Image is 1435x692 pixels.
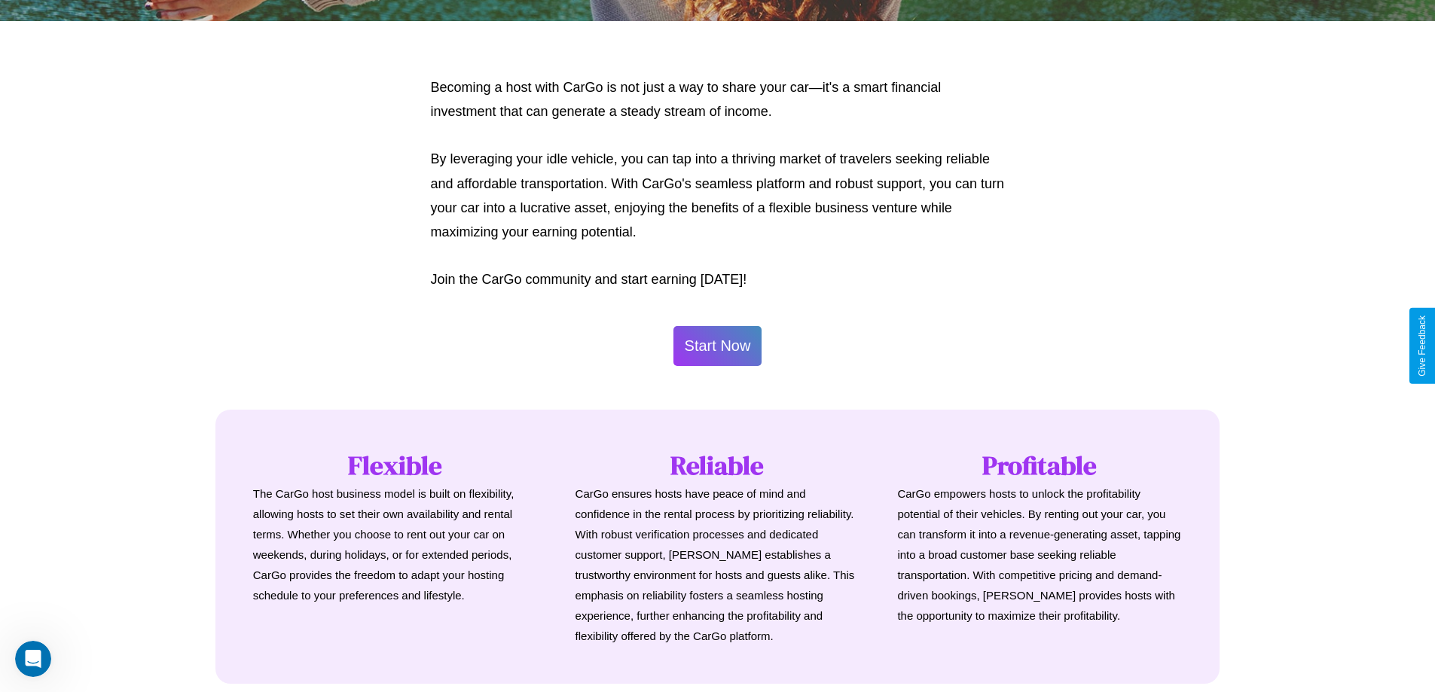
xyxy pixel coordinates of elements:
p: Becoming a host with CarGo is not just a way to share your car—it's a smart financial investment ... [431,75,1005,124]
p: CarGo ensures hosts have peace of mind and confidence in the rental process by prioritizing relia... [576,483,860,646]
h1: Flexible [253,447,538,483]
button: Start Now [673,326,762,366]
p: CarGo empowers hosts to unlock the profitability potential of their vehicles. By renting out your... [897,483,1182,626]
div: Give Feedback [1417,316,1427,376]
h1: Profitable [897,447,1182,483]
p: The CarGo host business model is built on flexibility, allowing hosts to set their own availabili... [253,483,538,605]
p: Join the CarGo community and start earning [DATE]! [431,267,1005,291]
h1: Reliable [576,447,860,483]
p: By leveraging your idle vehicle, you can tap into a thriving market of travelers seeking reliable... [431,147,1005,245]
iframe: Intercom live chat [15,641,51,677]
